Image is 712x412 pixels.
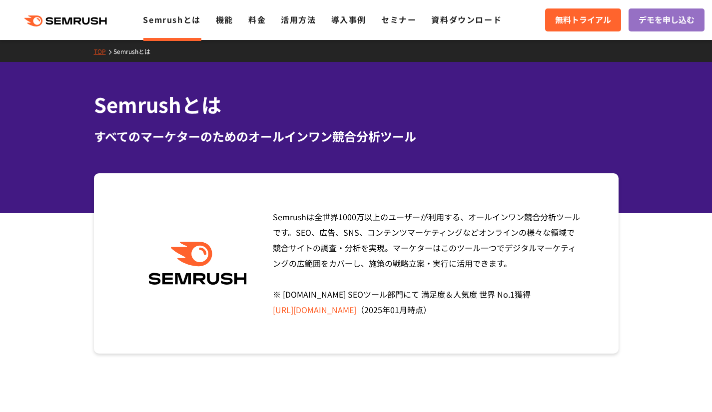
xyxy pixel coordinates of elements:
[94,127,619,145] div: すべてのマーケターのためのオールインワン競合分析ツール
[94,47,113,55] a: TOP
[381,13,416,25] a: セミナー
[273,211,580,316] span: Semrushは全世界1000万以上のユーザーが利用する、オールインワン競合分析ツールです。SEO、広告、SNS、コンテンツマーケティングなどオンラインの様々な領域で競合サイトの調査・分析を実現...
[143,13,200,25] a: Semrushとは
[248,13,266,25] a: 料金
[639,13,695,26] span: デモを申し込む
[94,90,619,119] h1: Semrushとは
[629,8,705,31] a: デモを申し込む
[555,13,611,26] span: 無料トライアル
[113,47,158,55] a: Semrushとは
[143,242,252,285] img: Semrush
[273,304,356,316] a: [URL][DOMAIN_NAME]
[431,13,502,25] a: 資料ダウンロード
[545,8,621,31] a: 無料トライアル
[331,13,366,25] a: 導入事例
[216,13,233,25] a: 機能
[281,13,316,25] a: 活用方法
